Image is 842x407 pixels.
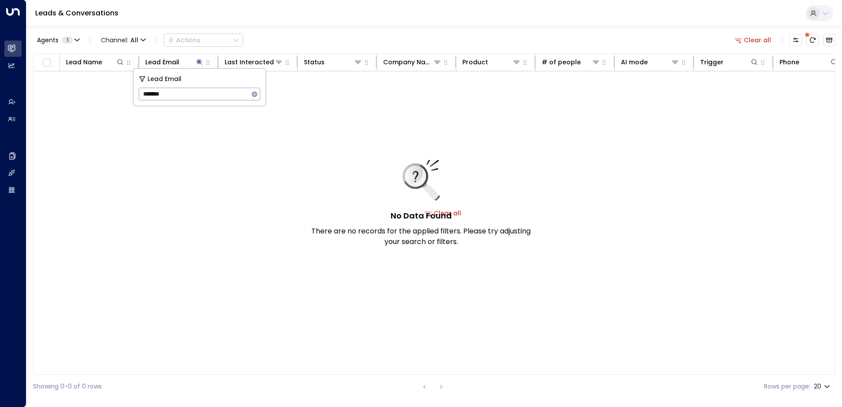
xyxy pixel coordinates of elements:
[806,34,819,46] span: There are new threads available. Refresh the grid to view the latest updates.
[823,34,835,46] button: Archived Leads
[304,57,325,67] div: Status
[66,57,125,67] div: Lead Name
[168,36,200,44] div: Actions
[130,37,138,44] span: All
[148,74,181,84] span: Lead Email
[304,57,362,67] div: Status
[814,380,832,393] div: 20
[731,34,775,46] button: Clear all
[311,226,531,247] p: There are no records for the applied filters. Please try adjusting your search or filters.
[41,57,52,68] span: Toggle select all
[790,34,802,46] button: Customize
[391,210,452,222] h5: No Data Found
[462,57,521,67] div: Product
[779,57,799,67] div: Phone
[542,57,600,67] div: # of people
[33,34,83,46] button: Agents1
[37,37,59,43] span: Agents
[779,57,838,67] div: Phone
[542,57,581,67] div: # of people
[62,37,73,44] span: 1
[225,57,274,67] div: Last Interacted
[383,57,433,67] div: Company Name
[700,57,759,67] div: Trigger
[66,57,102,67] div: Lead Name
[621,57,648,67] div: AI mode
[97,34,149,46] span: Channel:
[621,57,680,67] div: AI mode
[700,57,724,67] div: Trigger
[225,57,283,67] div: Last Interacted
[35,8,118,18] a: Leads & Conversations
[145,57,179,67] div: Lead Email
[97,34,149,46] button: Channel:All
[462,57,488,67] div: Product
[164,33,243,47] button: Actions
[164,33,243,47] div: Button group with a nested menu
[419,381,447,392] nav: pagination navigation
[145,57,204,67] div: Lead Email
[764,382,810,391] label: Rows per page:
[383,57,442,67] div: Company Name
[33,382,102,391] div: Showing 0-0 of 0 rows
